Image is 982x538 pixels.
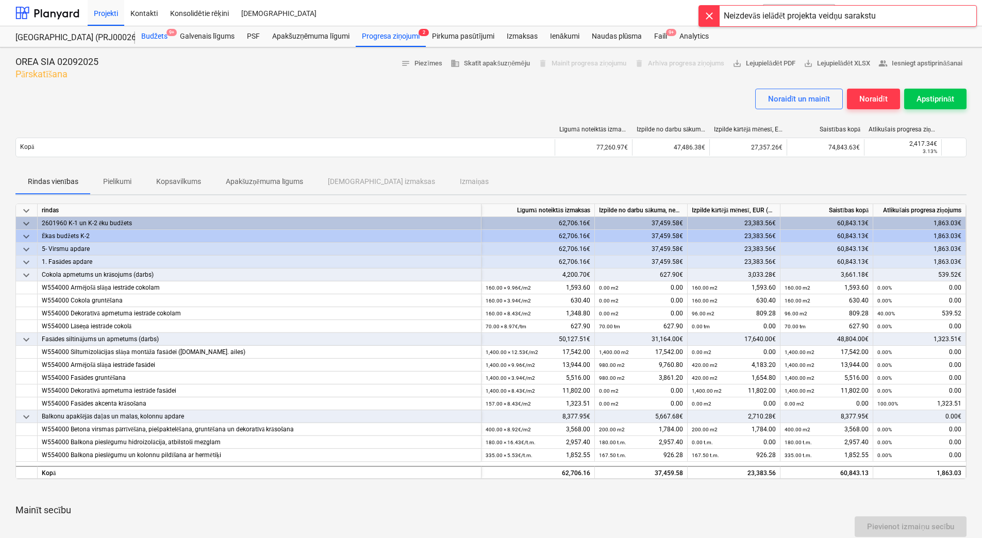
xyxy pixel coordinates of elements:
[401,58,442,70] span: Piezīmes
[877,440,892,445] small: 0.00%
[38,204,481,217] div: rindas
[42,307,477,320] div: W554000 Dekoratīvā apmetuma iestrāde cokolam
[481,204,595,217] div: Līgumā noteiktās izmaksas
[20,143,34,152] p: Kopā
[42,268,477,281] div: Cokola apmetums un krāsojums (darbs)
[20,230,32,243] span: keyboard_arrow_down
[595,230,688,243] div: 37,459.58€
[692,397,776,410] div: 0.00
[42,346,477,359] div: W554000 Siltumizolācijas slāņa montāža fasādei ([DOMAIN_NAME]. ailes)
[877,324,892,329] small: 0.00%
[724,10,876,22] div: Neizdevās ielādēt projekta veidņu sarakstu
[877,285,892,291] small: 0.00%
[785,372,869,384] div: 5,516.00
[599,388,619,394] small: 0.00 m2
[20,333,32,346] span: keyboard_arrow_down
[356,26,426,47] div: Progresa ziņojumi
[692,388,722,394] small: 1,400.00 m2
[673,26,715,47] div: Analytics
[599,359,683,372] div: 9,760.80
[877,372,961,384] div: 0.00
[135,26,174,47] div: Budžets
[20,256,32,268] span: keyboard_arrow_down
[501,26,544,47] div: Izmaksas
[42,256,477,268] div: 1. Fasādes apdare
[42,397,477,410] div: W554000 Fasādes akcenta krāsošana
[780,243,873,256] div: 60,843.13€
[785,440,812,445] small: 180.00 t.m.
[878,59,888,68] span: people_alt
[847,89,900,109] button: Noraidīt
[42,384,477,397] div: W554000 Dekoratīvā apmetuma iestrāde fasādei
[599,285,619,291] small: 0.00 m2
[486,359,590,372] div: 13,944.00
[780,268,873,281] div: 3,661.18€
[785,311,807,316] small: 96.00 m2
[599,427,625,432] small: 200.00 m2
[785,375,814,381] small: 1,400.00 m2
[733,59,742,68] span: save_alt
[42,294,477,307] div: W554000 Cokola gruntēšana
[599,440,626,445] small: 180.00 t.m.
[791,126,860,133] div: Saistības kopā
[451,58,530,70] span: Skatīt apakšuzņēmēju
[486,307,590,320] div: 1,348.80
[486,436,590,449] div: 2,957.40
[38,466,481,479] div: Kopā
[785,436,869,449] div: 2,957.40
[873,204,966,217] div: Atlikušais progresa ziņojums
[486,375,535,381] small: 1,400.00 × 3.94€ / m2
[873,217,966,230] div: 1,863.03€
[648,26,673,47] div: Faili
[785,388,814,394] small: 1,400.00 m2
[692,401,711,407] small: 0.00 m2
[20,411,32,423] span: keyboard_arrow_down
[486,281,590,294] div: 1,593.60
[692,384,776,397] div: 11,802.00
[780,466,873,479] div: 60,843.13
[595,256,688,268] div: 37,459.58€
[688,243,780,256] div: 23,383.56€
[692,294,776,307] div: 630.40
[648,26,673,47] a: Faili9+
[20,243,32,256] span: keyboard_arrow_down
[785,362,814,368] small: 1,400.00 m2
[877,349,892,355] small: 0.00%
[917,92,954,106] div: Apstiprināt
[877,384,961,397] div: 0.00
[877,294,961,307] div: 0.00
[28,176,78,187] p: Rindas vienības
[446,56,534,72] button: Skatīt apakšuzņēmēju
[599,362,625,368] small: 980.00 m2
[869,140,937,147] div: 2,417.34€
[599,281,683,294] div: 0.00
[599,452,626,458] small: 167.50 t.m.
[692,362,718,368] small: 420.00 m2
[688,333,780,346] div: 17,640.00€
[785,384,869,397] div: 11,802.00
[599,349,629,355] small: 1,400.00 m2
[599,372,683,384] div: 3,861.20
[397,56,446,72] button: Piezīmes
[42,423,477,436] div: W554000 Betona virsmas pārrīvēšāna, piešpaktelēšana, gruntēšana un dekoratīvā krāsošana
[595,333,688,346] div: 31,164.00€
[804,58,870,70] span: Lejupielādēt XLSX
[486,423,590,436] div: 3,568.00
[599,397,683,410] div: 0.00
[785,427,810,432] small: 400.00 m2
[42,243,477,256] div: 5- Virsmu apdare
[595,410,688,423] div: 5,667.68€
[486,401,531,407] small: 157.00 × 8.43€ / m2
[481,410,595,423] div: 8,377.95€
[595,243,688,256] div: 37,459.58€
[785,397,869,410] div: 0.00
[599,436,683,449] div: 2,957.40
[930,489,982,538] div: Chat Widget
[666,29,676,36] span: 9+
[692,346,776,359] div: 0.00
[692,427,718,432] small: 200.00 m2
[780,256,873,268] div: 60,843.13€
[486,346,590,359] div: 17,542.00
[785,423,869,436] div: 3,568.00
[785,294,869,307] div: 630.40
